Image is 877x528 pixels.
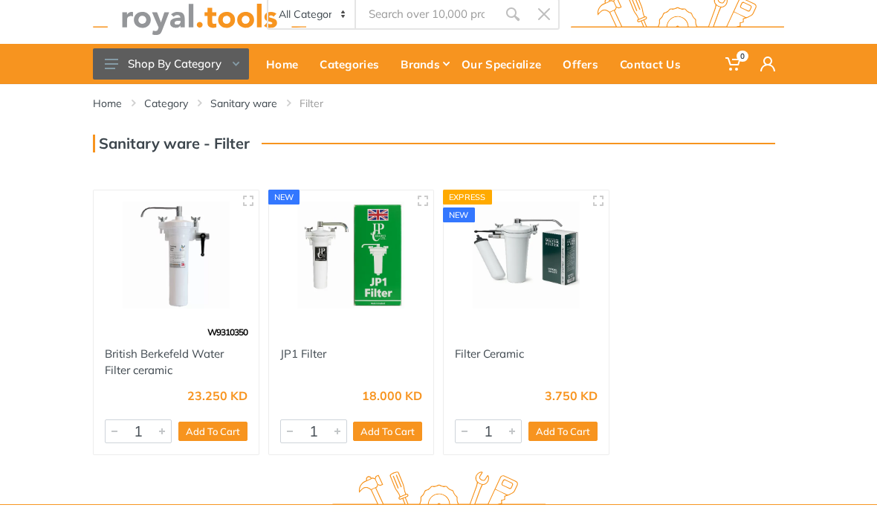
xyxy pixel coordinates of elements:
[210,96,277,111] a: Sanitary ware
[443,207,475,222] div: new
[313,48,394,80] div: Categories
[187,390,247,402] div: 23.250 KD
[259,44,313,84] a: Home
[259,48,313,80] div: Home
[737,51,748,62] span: 0
[144,96,188,111] a: Category
[443,190,492,205] div: Express
[105,320,136,346] img: 1.webp
[93,135,250,152] h3: Sanitary ware - Filter
[353,422,422,441] button: Add To Cart
[394,48,455,80] div: Brands
[528,422,598,441] button: Add To Cart
[280,347,326,361] a: JP1 Filter
[93,96,784,111] nav: breadcrumb
[313,44,394,84] a: Categories
[613,48,696,80] div: Contact Us
[455,347,524,361] a: Filter Ceramic
[556,44,613,84] a: Offers
[300,96,346,111] li: Filter
[716,44,751,84] a: 0
[280,320,311,346] img: 1.webp
[93,96,122,111] a: Home
[105,347,224,378] a: British Berkefeld Water Filter ceramic
[455,48,556,80] div: Our Specialize
[545,390,598,402] div: 3.750 KD
[556,48,613,80] div: Offers
[362,390,422,402] div: 18.000 KD
[280,202,423,309] img: Royal Tools - JP1 Filter
[93,48,249,80] button: Shop By Category
[268,190,300,205] div: new
[178,422,247,441] button: Add To Cart
[455,44,556,84] a: Our Specialize
[455,320,486,346] img: 1.webp
[613,44,696,84] a: Contact Us
[207,326,247,338] span: W9310350
[105,202,247,309] img: Royal Tools - British Berkefeld Water Filter ceramic
[455,202,598,309] img: Royal Tools - Filter Ceramic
